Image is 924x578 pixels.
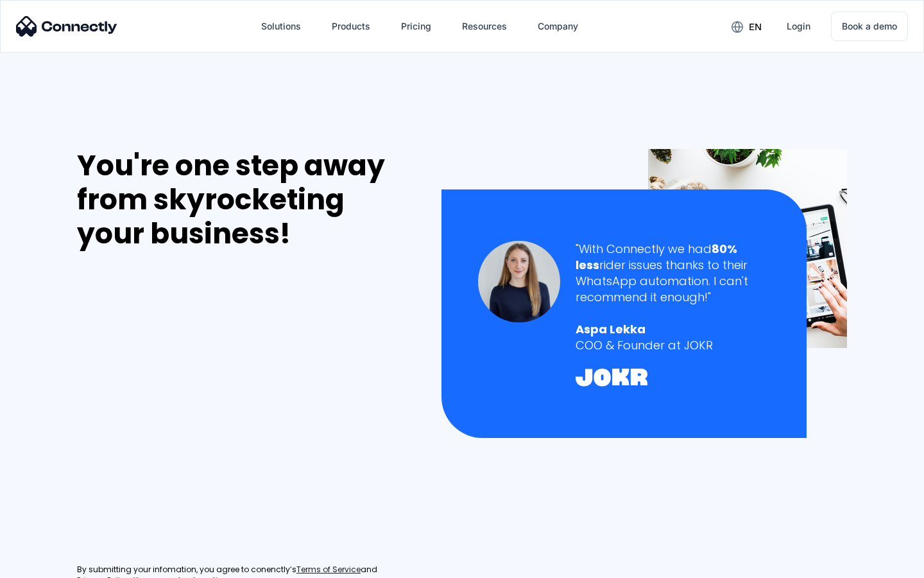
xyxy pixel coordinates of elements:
[13,556,77,574] aside: Language selected: English
[787,17,810,35] div: Login
[576,241,770,306] div: "With Connectly we had rider issues thanks to their WhatsApp automation. I can't recommend it eno...
[576,337,770,353] div: COO & Founder at JOKR
[77,149,415,250] div: You're one step away from skyrocketing your business!
[538,17,578,35] div: Company
[776,11,821,42] a: Login
[401,17,431,35] div: Pricing
[261,17,301,35] div: Solutions
[462,17,507,35] div: Resources
[26,556,77,574] ul: Language list
[296,565,361,575] a: Terms of Service
[576,321,646,337] strong: Aspa Lekka
[391,11,441,42] a: Pricing
[16,16,117,37] img: Connectly Logo
[332,17,370,35] div: Products
[576,241,737,273] strong: 80% less
[77,266,269,549] iframe: Form 0
[749,18,762,36] div: en
[831,12,908,41] a: Book a demo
